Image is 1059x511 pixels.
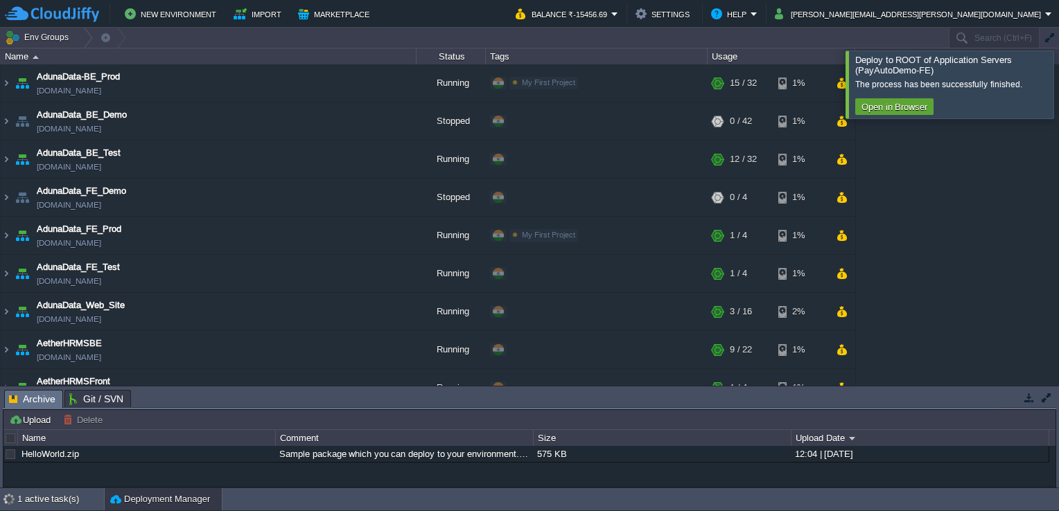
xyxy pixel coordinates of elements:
[1,217,12,254] img: AMDAwAAAACH5BAEAAAAALAAAAAABAAEAAAICRAEAOw==
[33,55,39,59] img: AMDAwAAAACH5BAEAAAAALAAAAAABAAEAAAICRAEAOw==
[855,79,1050,90] div: The process has been successfully finished.
[37,375,110,388] a: AetherHRMSFront
[516,6,611,22] button: Balance ₹-15456.69
[534,446,790,462] div: 575 KB
[12,141,32,178] img: AMDAwAAAACH5BAEAAAAALAAAAAABAAEAAAICRAEAOw==
[37,108,127,122] a: AdunaData_BE_Demo
[69,391,123,407] span: Git / SVN
[9,391,55,408] span: Archive
[12,255,32,292] img: AMDAwAAAACH5BAEAAAAALAAAAAABAAEAAAICRAEAOw==
[21,449,79,459] a: HelloWorld.zip
[37,84,101,98] a: [DOMAIN_NAME]
[1,369,12,406] img: AMDAwAAAACH5BAEAAAAALAAAAAABAAEAAAICRAEAOw==
[417,293,486,330] div: Running
[1,331,12,368] img: AMDAwAAAACH5BAEAAAAALAAAAAABAAEAAAICRAEAOw==
[1,293,12,330] img: AMDAwAAAACH5BAEAAAAALAAAAAABAAEAAAICRAEAOw==
[5,6,99,23] img: CloudJiffy
[730,293,752,330] div: 3 / 16
[730,331,752,368] div: 9 / 22
[37,236,101,250] a: [DOMAIN_NAME]
[17,488,104,510] div: 1 active task(s)
[1,141,12,178] img: AMDAwAAAACH5BAEAAAAALAAAAAABAAEAAAICRAEAOw==
[792,430,1049,446] div: Upload Date
[1,102,12,140] img: AMDAwAAAACH5BAEAAAAALAAAAAABAAEAAAICRAEAOw==
[37,350,101,364] a: [DOMAIN_NAME]
[778,255,823,292] div: 1%
[37,122,101,136] a: [DOMAIN_NAME]
[37,70,120,84] a: AdunaData-BE_Prod
[12,331,32,368] img: AMDAwAAAACH5BAEAAAAALAAAAAABAAEAAAICRAEAOw==
[37,337,102,350] a: AetherHRMSBE
[19,430,275,446] div: Name
[37,222,121,236] a: AdunaData_FE_Prod
[778,102,823,140] div: 1%
[1,179,12,216] img: AMDAwAAAACH5BAEAAAAALAAAAAABAAEAAAICRAEAOw==
[730,102,752,140] div: 0 / 42
[276,446,532,462] div: Sample package which you can deploy to your environment. Feel free to delete and upload a package...
[37,274,101,288] a: [DOMAIN_NAME]
[5,28,73,47] button: Env Groups
[778,64,823,102] div: 1%
[12,217,32,254] img: AMDAwAAAACH5BAEAAAAALAAAAAABAAEAAAICRAEAOw==
[417,255,486,292] div: Running
[37,260,120,274] a: AdunaData_FE_Test
[778,179,823,216] div: 1%
[1001,456,1045,497] iframe: chat widget
[37,312,101,326] a: [DOMAIN_NAME]
[1,64,12,102] img: AMDAwAAAACH5BAEAAAAALAAAAAABAAEAAAICRAEAOw==
[417,48,485,64] div: Status
[417,217,486,254] div: Running
[12,179,32,216] img: AMDAwAAAACH5BAEAAAAALAAAAAABAAEAAAICRAEAOw==
[417,369,486,406] div: Running
[12,369,32,406] img: AMDAwAAAACH5BAEAAAAALAAAAAABAAEAAAICRAEAOw==
[778,217,823,254] div: 1%
[730,255,747,292] div: 1 / 4
[534,430,791,446] div: Size
[730,369,747,406] div: 1 / 4
[730,179,747,216] div: 0 / 4
[37,160,101,174] a: [DOMAIN_NAME]
[730,64,757,102] div: 15 / 32
[37,298,125,312] a: AdunaData_Web_Site
[730,141,757,178] div: 12 / 32
[730,217,747,254] div: 1 / 4
[110,492,210,506] button: Deployment Manager
[125,6,220,22] button: New Environment
[12,102,32,140] img: AMDAwAAAACH5BAEAAAAALAAAAAABAAEAAAICRAEAOw==
[522,78,575,87] span: My First Project
[417,331,486,368] div: Running
[708,48,855,64] div: Usage
[37,184,126,198] a: AdunaData_FE_Demo
[711,6,751,22] button: Help
[487,48,707,64] div: Tags
[778,293,823,330] div: 2%
[775,6,1045,22] button: [PERSON_NAME][EMAIL_ADDRESS][PERSON_NAME][DOMAIN_NAME]
[522,231,575,239] span: My First Project
[417,102,486,140] div: Stopped
[234,6,286,22] button: Import
[778,141,823,178] div: 1%
[1,255,12,292] img: AMDAwAAAACH5BAEAAAAALAAAAAABAAEAAAICRAEAOw==
[417,64,486,102] div: Running
[277,430,533,446] div: Comment
[778,369,823,406] div: 1%
[37,198,101,212] a: [DOMAIN_NAME]
[9,413,55,426] button: Upload
[778,331,823,368] div: 1%
[37,146,121,160] a: AdunaData_BE_Test
[855,55,1012,75] span: Deploy to ROOT of Application Servers (PayAutoDemo-FE)
[12,64,32,102] img: AMDAwAAAACH5BAEAAAAALAAAAAABAAEAAAICRAEAOw==
[417,179,486,216] div: Stopped
[636,6,694,22] button: Settings
[1,48,416,64] div: Name
[791,446,1048,462] div: 12:04 | [DATE]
